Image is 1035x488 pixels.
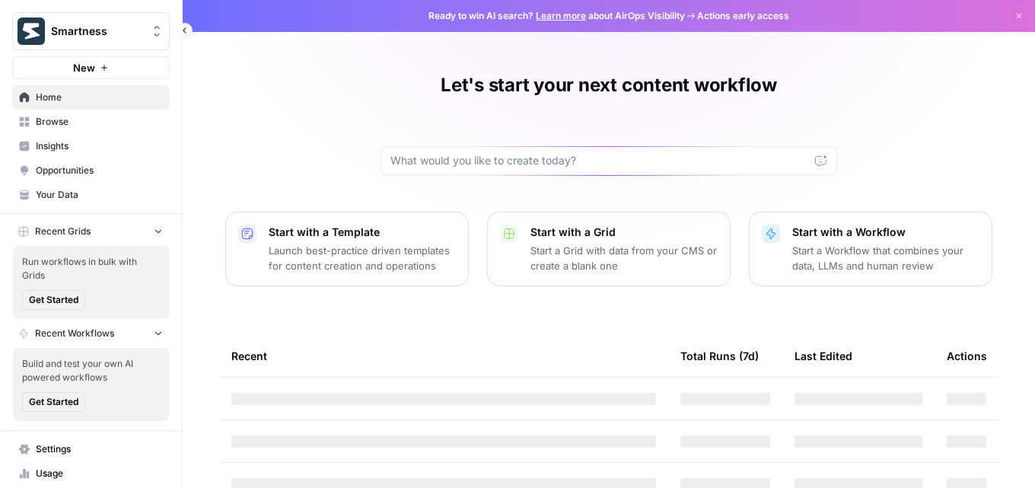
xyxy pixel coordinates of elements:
[51,24,143,39] span: Smartness
[12,56,170,79] button: New
[22,290,85,310] button: Get Started
[428,9,685,23] span: Ready to win AI search? about AirOps Visibility
[22,357,161,384] span: Build and test your own AI powered workflows
[36,467,163,480] span: Usage
[225,212,469,286] button: Start with a TemplateLaunch best-practice driven templates for content creation and operations
[12,110,170,134] a: Browse
[73,60,95,75] span: New
[29,395,78,409] span: Get Started
[487,212,731,286] button: Start with a GridStart a Grid with data from your CMS or create a blank one
[12,461,170,486] a: Usage
[792,243,979,273] p: Start a Workflow that combines your data, LLMs and human review
[18,18,45,45] img: Smartness Logo
[36,91,163,104] span: Home
[269,225,456,240] p: Start with a Template
[36,115,163,129] span: Browse
[536,10,586,21] a: Learn more
[795,335,852,377] div: Last Edited
[12,220,170,243] button: Recent Grids
[12,158,170,183] a: Opportunities
[12,12,170,50] button: Workspace: Smartness
[22,392,85,412] button: Get Started
[35,225,91,238] span: Recent Grids
[530,225,718,240] p: Start with a Grid
[29,293,78,307] span: Get Started
[12,134,170,158] a: Insights
[269,243,456,273] p: Launch best-practice driven templates for content creation and operations
[36,164,163,177] span: Opportunities
[441,73,777,97] h1: Let's start your next content workflow
[12,85,170,110] a: Home
[697,9,789,23] span: Actions early access
[947,335,987,377] div: Actions
[749,212,992,286] button: Start with a WorkflowStart a Workflow that combines your data, LLMs and human review
[12,322,170,345] button: Recent Workflows
[36,442,163,456] span: Settings
[12,183,170,207] a: Your Data
[12,437,170,461] a: Settings
[792,225,979,240] p: Start with a Workflow
[35,327,114,340] span: Recent Workflows
[36,188,163,202] span: Your Data
[680,335,759,377] div: Total Runs (7d)
[36,139,163,153] span: Insights
[231,335,656,377] div: Recent
[530,243,718,273] p: Start a Grid with data from your CMS or create a blank one
[22,255,161,282] span: Run workflows in bulk with Grids
[390,153,809,168] input: What would you like to create today?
